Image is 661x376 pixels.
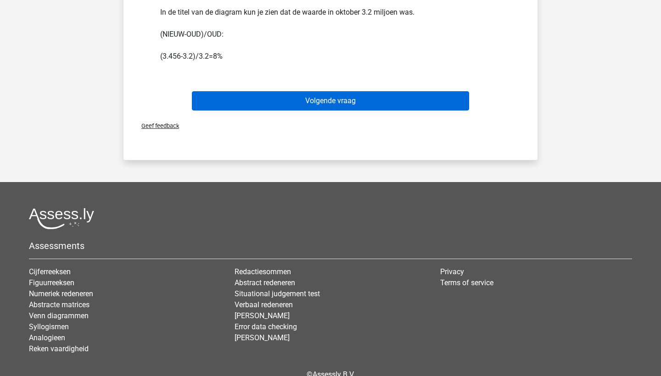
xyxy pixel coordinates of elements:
[440,267,464,276] a: Privacy
[29,240,632,251] h5: Assessments
[29,208,94,229] img: Assessly logo
[235,278,295,287] a: Abstract redeneren
[29,300,90,309] a: Abstracte matrices
[29,322,69,331] a: Syllogismen
[29,278,74,287] a: Figuurreeksen
[29,333,65,342] a: Analogieen
[235,300,293,309] a: Verbaal redeneren
[29,311,89,320] a: Venn diagrammen
[235,289,320,298] a: Situational judgement test
[440,278,493,287] a: Terms of service
[29,267,71,276] a: Cijferreeksen
[134,122,179,129] span: Geef feedback
[235,267,291,276] a: Redactiesommen
[192,91,470,111] button: Volgende vraag
[29,344,89,353] a: Reken vaardigheid
[29,289,93,298] a: Numeriek redeneren
[235,333,290,342] a: [PERSON_NAME]
[235,311,290,320] a: [PERSON_NAME]
[235,322,297,331] a: Error data checking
